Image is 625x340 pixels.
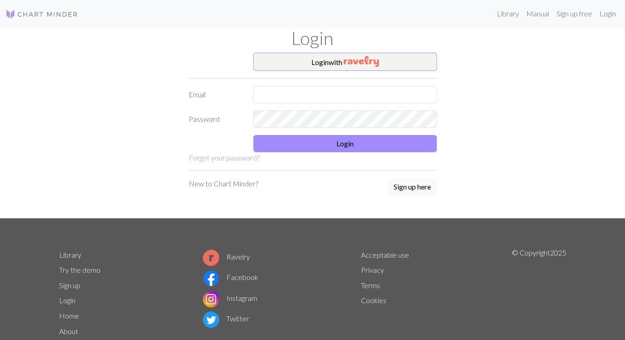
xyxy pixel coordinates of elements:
[183,86,248,103] label: Email
[59,327,78,335] a: About
[596,5,620,23] a: Login
[203,311,219,328] img: Twitter logo
[344,56,379,67] img: Ravelry
[388,178,437,195] button: Sign up here
[54,27,572,49] h1: Login
[59,281,80,290] a: Sign up
[203,250,219,266] img: Ravelry logo
[59,250,81,259] a: Library
[203,273,258,281] a: Facebook
[361,281,380,290] a: Terms
[59,311,79,320] a: Home
[553,5,596,23] a: Sign up free
[523,5,553,23] a: Manual
[203,314,249,323] a: Twitter
[59,265,100,274] a: Try the demo
[361,265,384,274] a: Privacy
[203,252,250,261] a: Ravelry
[189,153,260,162] a: Forgot your password?
[183,110,248,128] label: Password
[361,250,409,259] a: Acceptable use
[189,178,258,189] p: New to Chart Minder?
[59,296,75,305] a: Login
[203,294,257,302] a: Instagram
[5,9,78,20] img: Logo
[203,291,219,307] img: Instagram logo
[203,270,219,286] img: Facebook logo
[388,178,437,196] a: Sign up here
[493,5,523,23] a: Library
[253,135,437,152] button: Login
[253,53,437,71] button: Loginwith
[361,296,386,305] a: Cookies
[511,247,566,339] p: © Copyright 2025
